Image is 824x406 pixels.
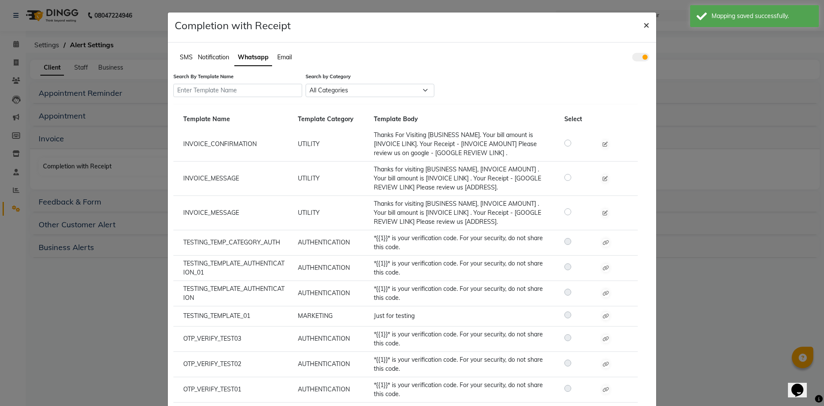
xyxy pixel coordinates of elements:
span: SMS [180,53,193,61]
span: AUTHENTICATION [298,264,350,272]
span: *{{1}}* is your verification code. For your security, do not share this code. [374,330,543,347]
button: × [636,12,656,37]
div: Template Category [291,115,368,124]
span: *{{1}}* is your verification code. For your security, do not share this code. [374,381,543,398]
span: × [643,18,649,31]
span: Email [277,53,292,61]
iframe: chat widget [788,372,815,397]
span: INVOICE_CONFIRMATION [183,140,257,148]
input: Enter Template Name [173,84,302,97]
span: AUTHENTICATION [298,289,350,297]
span: Thanks for visiting [BUSINESS NAME], [INVOICE AMOUNT] . Your bill amount is [INVOICE LINK] . Your... [374,200,541,226]
span: UTILITY [298,140,320,148]
span: TESTING_TEMPLATE_AUTHENTICATION_01 [183,259,285,276]
span: UTILITY [298,209,320,217]
span: Whatsapp [238,53,269,61]
div: Select [558,115,596,124]
span: UTILITY [298,174,320,182]
span: TESTING_TEMP_CATEGORY_AUTH [183,238,280,246]
span: Notification [198,53,229,61]
span: TESTING_TEMPLATE_AUTHENTICATION [183,285,285,302]
span: *{{1}}* is your verification code. For your security, do not share this code. [374,234,543,251]
label: Search by Category [306,73,434,80]
span: *{{1}}* is your verification code. For your security, do not share this code. [374,259,543,276]
span: AUTHENTICATION [298,385,350,393]
span: AUTHENTICATION [298,238,350,246]
span: MARKETING [298,312,333,320]
span: Just for testing [374,312,415,320]
h4: Completion with Receipt [175,19,291,32]
span: OTP_VERIFY_TEST02 [183,360,241,368]
span: *{{1}}* is your verification code. For your security, do not share this code. [374,356,543,372]
span: *{{1}}* is your verification code. For your security, do not share this code. [374,285,543,302]
label: Search By Template Name [173,73,302,80]
span: TESTING_TEMPLATE_01 [183,312,250,320]
span: OTP_VERIFY_TEST01 [183,385,241,393]
div: Template Name [177,115,291,124]
span: Thanks for visiting [BUSINESS NAME], [INVOICE AMOUNT] . Your bill amount is [INVOICE LINK] . Your... [374,165,541,191]
div: Mapping saved successfully. [712,12,812,21]
span: AUTHENTICATION [298,335,350,342]
span: AUTHENTICATION [298,360,350,368]
span: OTP_VERIFY_TEST03 [183,335,241,342]
span: Thanks For Visiting [BUSINESS NAME]. Your bill amount is [INVOICE LINK]. Your Receipt - [INVOICE ... [374,131,537,157]
div: Template Body [367,115,558,124]
span: INVOICE_MESSAGE [183,209,239,217]
span: INVOICE_MESSAGE [183,174,239,182]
